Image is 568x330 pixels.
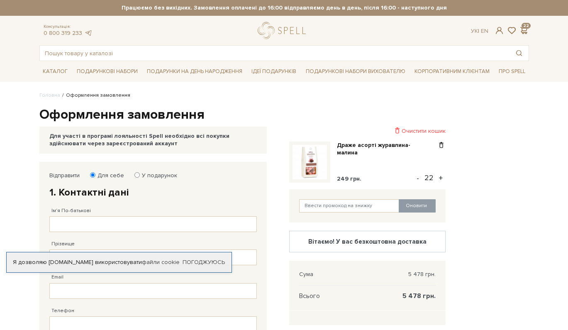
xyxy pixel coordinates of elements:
span: 5 478 грн. [408,271,436,278]
a: Корпоративним клієнтам [411,64,493,78]
div: Для участі в програмі лояльності Spell необхідно всі покупки здійснювати через зареєстрований акк... [49,132,257,147]
a: Погоджуюсь [183,259,225,266]
label: Для себе [92,172,124,179]
a: logo [258,22,310,39]
img: Драже асорті журавлина-малина [293,145,327,180]
span: 5 478 грн. [402,292,436,300]
a: Драже асорті журавлина-малина [337,142,437,156]
button: + [436,172,446,184]
label: Ім'я По-батькові [51,207,91,215]
button: Пошук товару у каталозі [509,46,529,61]
span: | [478,27,479,34]
li: Оформлення замовлення [60,92,130,99]
input: У подарунок [134,172,140,178]
div: Ук [471,27,488,35]
label: Телефон [51,307,74,315]
h1: Оформлення замовлення [39,106,529,124]
strong: Працюємо без вихідних. Замовлення оплачені до 16:00 відправляємо день в день, після 16:00 - насту... [39,4,529,12]
a: Головна [39,92,60,98]
a: файли cookie [142,259,180,266]
div: Я дозволяю [DOMAIN_NAME] використовувати [7,259,232,266]
input: Для себе [90,172,95,178]
a: Подарункові набори вихователю [302,64,409,78]
button: - [414,172,422,184]
a: Ідеї подарунків [248,65,300,78]
a: Подарункові набори [73,65,141,78]
span: Консультація: [44,24,93,29]
div: Вітаємо! У вас безкоштовна доставка [296,238,439,245]
input: Пошук товару у каталозі [40,46,509,61]
a: Каталог [39,65,71,78]
div: Очистити кошик [289,127,446,135]
label: Прізвище [51,240,75,248]
span: 249 грн. [337,175,361,182]
a: 0 800 319 233 [44,29,82,37]
input: Ввести промокод на знижку [299,199,400,213]
a: telegram [84,29,93,37]
h2: 1. Контактні дані [49,186,257,199]
span: Всього [299,292,320,300]
button: Оновити [399,199,436,213]
label: У подарунок [137,172,177,179]
label: Email [51,274,63,281]
span: Сума [299,271,313,278]
label: Відправити [49,172,80,179]
a: En [481,27,488,34]
a: Подарунки на День народження [144,65,246,78]
a: Про Spell [495,65,529,78]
